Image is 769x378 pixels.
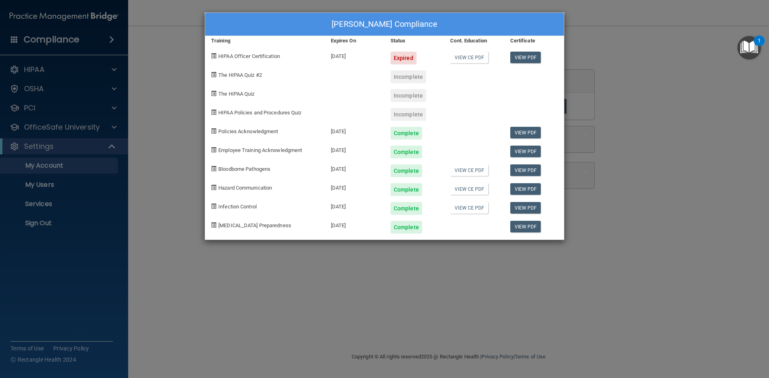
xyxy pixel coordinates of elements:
div: Cont. Education [444,36,504,46]
div: [DATE] [325,140,384,158]
a: View PDF [510,146,541,157]
a: View PDF [510,221,541,232]
div: [DATE] [325,215,384,234]
div: Training [205,36,325,46]
div: [DATE] [325,121,384,140]
a: View CE PDF [450,164,488,176]
div: Complete [391,146,422,158]
a: View PDF [510,52,541,63]
div: 1 [758,41,761,51]
div: Complete [391,202,422,215]
a: View PDF [510,202,541,214]
span: The HIPAA Quiz [218,91,254,97]
div: Status [384,36,444,46]
a: View PDF [510,164,541,176]
div: Complete [391,183,422,196]
span: Policies Acknowledgment [218,128,278,134]
div: Certificate [504,36,564,46]
div: [DATE] [325,177,384,196]
button: Open Resource Center, 1 new notification [737,36,761,60]
span: Infection Control [218,204,257,210]
span: Employee Training Acknowledgment [218,147,302,153]
div: Complete [391,164,422,177]
a: View CE PDF [450,52,488,63]
div: Incomplete [391,89,426,102]
span: [MEDICAL_DATA] Preparedness [218,222,291,228]
div: Complete [391,127,422,140]
a: View PDF [510,127,541,138]
span: HIPAA Policies and Procedures Quiz [218,110,301,116]
div: [PERSON_NAME] Compliance [205,13,564,36]
div: Expires On [325,36,384,46]
a: View CE PDF [450,183,488,195]
div: [DATE] [325,158,384,177]
div: [DATE] [325,196,384,215]
span: The HIPAA Quiz #2 [218,72,262,78]
a: View PDF [510,183,541,195]
span: Bloodborne Pathogens [218,166,270,172]
div: [DATE] [325,46,384,64]
a: View CE PDF [450,202,488,214]
div: Complete [391,221,422,234]
div: Expired [391,52,417,64]
div: Incomplete [391,70,426,83]
span: HIPAA Officer Certification [218,53,280,59]
span: Hazard Communication [218,185,272,191]
div: Incomplete [391,108,426,121]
